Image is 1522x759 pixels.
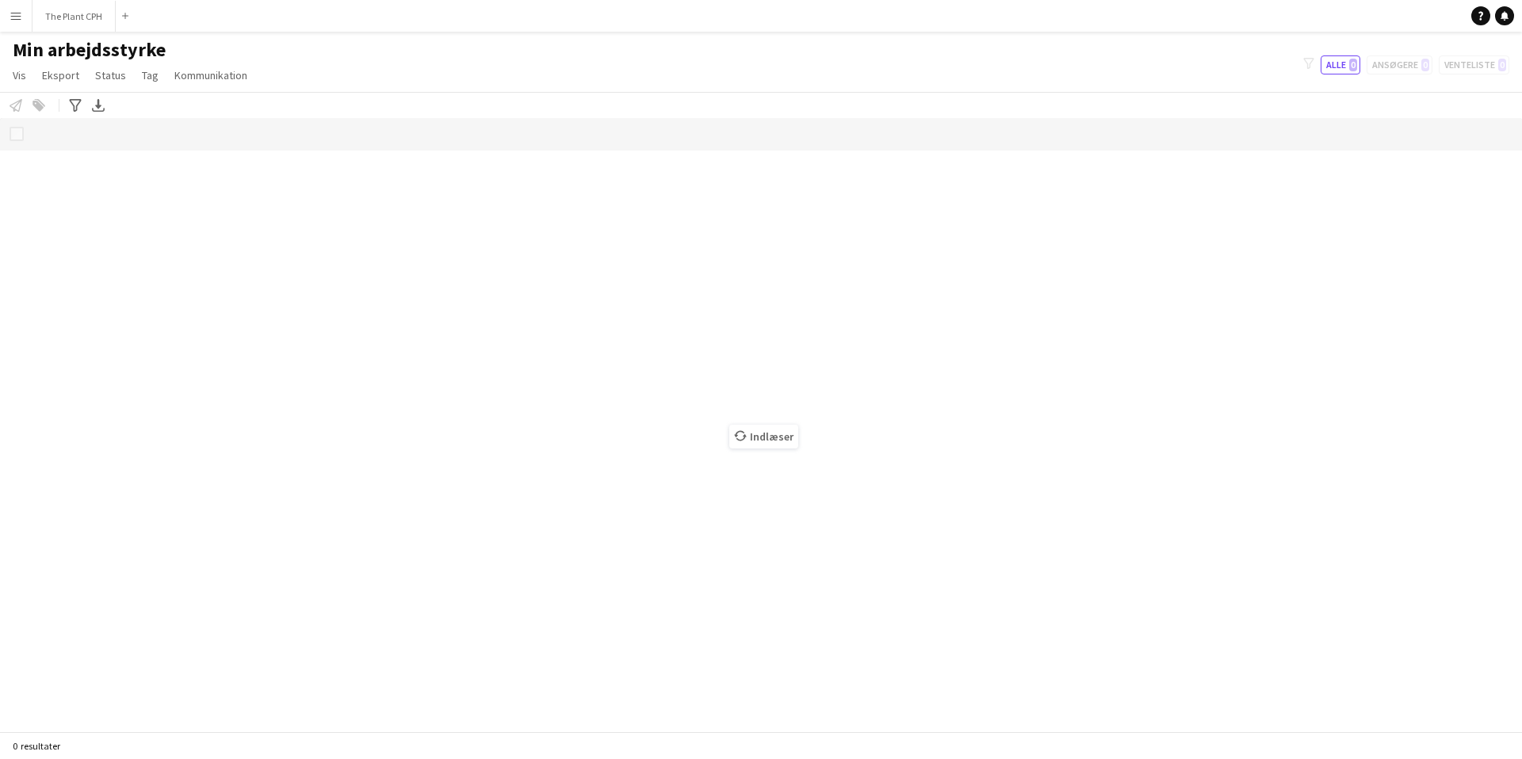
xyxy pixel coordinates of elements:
[729,425,798,448] span: Indlæser
[142,68,159,82] span: Tag
[1321,55,1360,74] button: Alle0
[13,68,26,82] span: Vis
[42,68,79,82] span: Eksport
[174,68,247,82] span: Kommunikation
[1349,59,1357,71] span: 0
[36,65,86,86] a: Eksport
[13,38,166,62] span: Min arbejdsstyrke
[6,65,33,86] a: Vis
[89,65,132,86] a: Status
[89,96,108,115] app-action-btn: Eksporter XLSX
[136,65,165,86] a: Tag
[33,1,116,32] button: The Plant CPH
[168,65,254,86] a: Kommunikation
[95,68,126,82] span: Status
[66,96,85,115] app-action-btn: Avancerede filtre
